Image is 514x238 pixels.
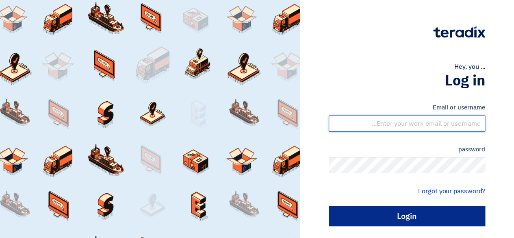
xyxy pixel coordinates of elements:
[445,70,485,92] font: Log in
[458,145,485,154] font: password
[418,186,485,196] a: Forgot your password?
[329,116,485,132] input: Enter your work email or username...
[454,62,485,72] font: Hey, you ...
[433,26,485,38] img: Teradix logo
[329,206,485,226] input: Login
[433,103,485,112] font: Email or username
